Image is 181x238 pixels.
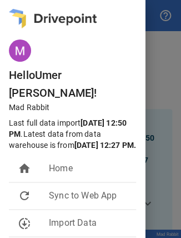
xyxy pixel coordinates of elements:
[18,189,31,202] span: refresh
[18,216,31,230] span: downloading
[9,117,140,151] p: Last full data import . Latest data from data warehouse is from
[49,216,127,230] span: Import Data
[9,66,145,102] h6: Hello Umer [PERSON_NAME] !
[9,39,31,62] img: ACg8ocKQ0QNHsXWUWKoorydaHnm2Vkqbbj19h7lH8A67uT90e6WYNw=s96-c
[9,102,145,113] p: Mad Rabbit
[18,162,31,175] span: home
[49,162,127,175] span: Home
[49,189,127,202] span: Sync to Web App
[9,9,97,28] img: logo
[74,141,136,150] b: [DATE] 12:27 PM .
